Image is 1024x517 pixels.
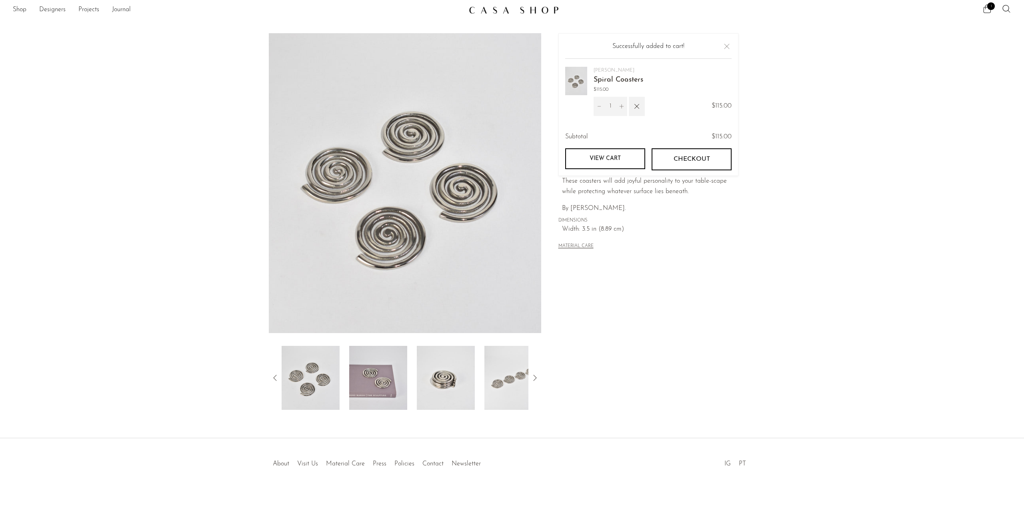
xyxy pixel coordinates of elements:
[652,148,732,170] button: Checkout
[594,76,643,84] a: Spiral Coasters
[594,68,634,72] a: [PERSON_NAME]
[712,101,732,112] span: $115.00
[739,461,746,467] a: PT
[565,148,645,169] a: View cart
[562,205,626,212] span: By [PERSON_NAME].
[562,224,738,235] span: Width: 3.5 in (8.89 cm)
[673,156,710,163] span: Checkout
[373,461,386,467] a: Press
[565,132,588,142] span: Subtotal
[39,5,66,15] a: Designers
[484,346,542,410] img: Spiral Coasters
[112,5,131,15] a: Journal
[724,461,731,467] a: IG
[612,43,684,50] span: Successfully added to cart!
[326,461,365,467] a: Material Care
[616,97,627,116] button: Increment
[13,5,26,15] a: Shop
[594,86,643,93] span: $115.00
[13,3,462,17] nav: Desktop navigation
[594,97,605,116] button: Decrement
[297,461,318,467] a: Visit Us
[422,461,444,467] a: Contact
[722,42,732,51] button: Close
[417,346,475,410] img: Spiral Coasters
[13,3,462,17] ul: NEW HEADER MENU
[558,244,594,250] button: MATERIAL CARE
[987,2,995,10] span: 1
[562,168,737,195] span: A set of four sand-cast aluminum spiral coasters plated in nickel. These coasters will add joyful...
[269,454,485,469] ul: Quick links
[712,134,732,140] span: $115.00
[273,461,289,467] a: About
[394,461,414,467] a: Policies
[269,33,541,333] img: Spiral Coasters
[349,346,407,410] img: Spiral Coasters
[605,97,616,116] input: Quantity
[282,346,340,410] img: Spiral Coasters
[720,454,750,469] ul: Social Medias
[558,217,738,224] span: DIMENSIONS
[78,5,99,15] a: Projects
[565,66,587,95] img: Spiral Coasters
